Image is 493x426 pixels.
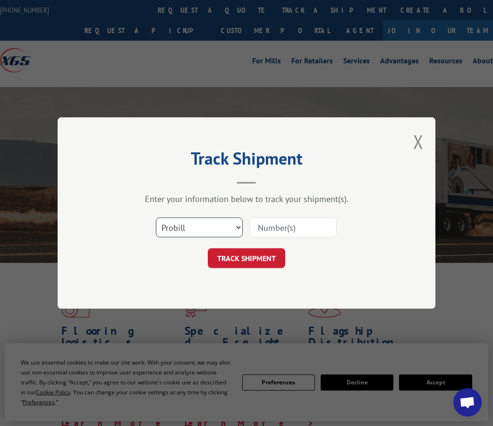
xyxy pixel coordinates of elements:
[105,152,388,170] h2: Track Shipment
[453,388,482,417] div: Open chat
[105,193,388,204] div: Enter your information below to track your shipment(s).
[250,217,337,237] input: Number(s)
[208,248,285,268] button: TRACK SHIPMENT
[413,129,424,154] button: Close modal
